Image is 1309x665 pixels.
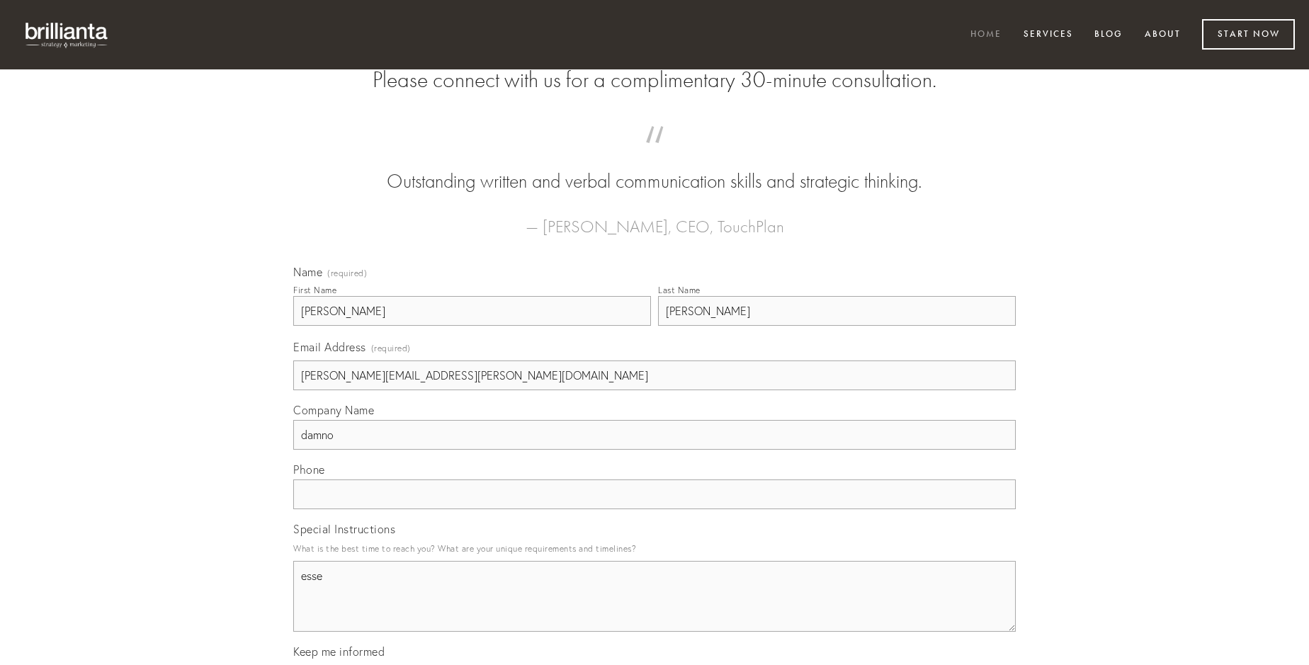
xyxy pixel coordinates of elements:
[293,285,336,295] div: First Name
[1202,19,1295,50] a: Start Now
[316,140,993,168] span: “
[658,285,701,295] div: Last Name
[371,339,411,358] span: (required)
[293,522,395,536] span: Special Instructions
[14,14,120,55] img: brillianta - research, strategy, marketing
[1014,23,1082,47] a: Services
[961,23,1011,47] a: Home
[316,140,993,195] blockquote: Outstanding written and verbal communication skills and strategic thinking.
[293,644,385,659] span: Keep me informed
[293,539,1016,558] p: What is the best time to reach you? What are your unique requirements and timelines?
[327,269,367,278] span: (required)
[293,340,366,354] span: Email Address
[293,403,374,417] span: Company Name
[1085,23,1132,47] a: Blog
[293,462,325,477] span: Phone
[1135,23,1190,47] a: About
[316,195,993,241] figcaption: — [PERSON_NAME], CEO, TouchPlan
[293,67,1016,93] h2: Please connect with us for a complimentary 30-minute consultation.
[293,265,322,279] span: Name
[293,561,1016,632] textarea: esse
